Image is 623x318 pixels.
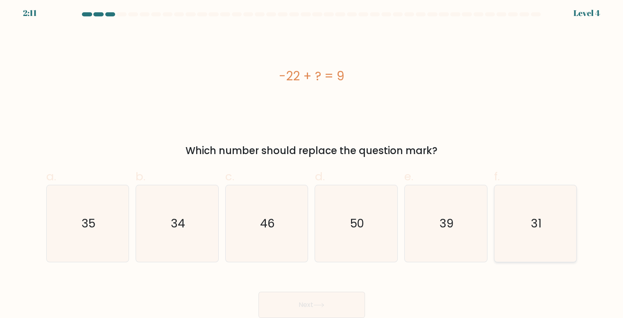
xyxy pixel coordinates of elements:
text: 39 [439,216,453,232]
div: 2:11 [23,7,37,19]
text: 34 [171,216,185,232]
span: b. [136,168,145,184]
text: 35 [82,216,95,232]
span: d. [315,168,324,184]
div: -22 + ? = 9 [46,67,577,85]
span: a. [46,168,56,184]
text: 46 [260,216,275,232]
button: Next [258,292,365,318]
div: Which number should replace the question mark? [51,143,572,158]
div: Level 4 [573,7,600,19]
text: 50 [350,216,364,232]
span: e. [404,168,413,184]
span: c. [225,168,234,184]
text: 31 [531,216,541,232]
span: f. [494,168,500,184]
